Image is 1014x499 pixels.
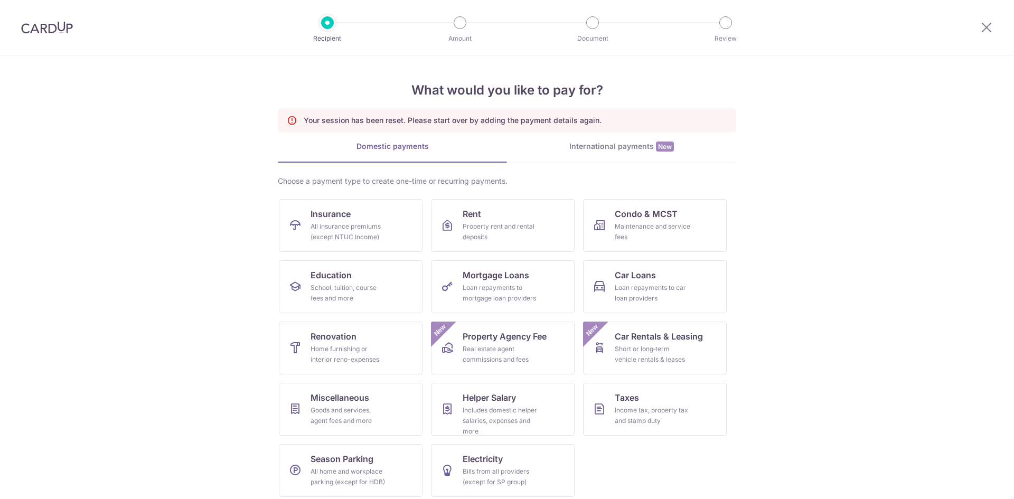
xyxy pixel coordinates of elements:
span: New [656,142,674,152]
a: Car LoansLoan repayments to car loan providers [583,260,727,313]
div: All home and workplace parking (except for HDB) [311,466,387,487]
div: All insurance premiums (except NTUC Income) [311,221,387,242]
a: RenovationHome furnishing or interior reno-expenses [279,322,422,374]
div: Real estate agent commissions and fees [463,344,539,365]
div: Bills from all providers (except for SP group) [463,466,539,487]
img: CardUp [21,21,73,34]
div: Property rent and rental deposits [463,221,539,242]
a: Property Agency FeeReal estate agent commissions and feesNew [431,322,575,374]
a: Season ParkingAll home and workplace parking (except for HDB) [279,444,422,497]
a: Condo & MCSTMaintenance and service fees [583,199,727,252]
span: New [431,322,449,339]
p: Review [687,33,765,44]
a: TaxesIncome tax, property tax and stamp duty [583,383,727,436]
span: Property Agency Fee [463,330,547,343]
a: EducationSchool, tuition, course fees and more [279,260,422,313]
a: MiscellaneousGoods and services, agent fees and more [279,383,422,436]
p: Your session has been reset. Please start over by adding the payment details again. [304,115,602,126]
div: Goods and services, agent fees and more [311,405,387,426]
div: Maintenance and service fees [615,221,691,242]
div: Loan repayments to mortgage loan providers [463,283,539,304]
span: Education [311,269,352,281]
span: Car Rentals & Leasing [615,330,703,343]
span: Insurance [311,208,351,220]
div: Home furnishing or interior reno-expenses [311,344,387,365]
div: Choose a payment type to create one-time or recurring payments. [278,176,736,186]
a: ElectricityBills from all providers (except for SP group) [431,444,575,497]
a: Helper SalaryIncludes domestic helper salaries, expenses and more [431,383,575,436]
iframe: Opens a widget where you can find more information [946,467,1003,494]
p: Amount [421,33,499,44]
span: New [584,322,601,339]
h4: What would you like to pay for? [278,81,736,100]
span: Car Loans [615,269,656,281]
a: Car Rentals & LeasingShort or long‑term vehicle rentals & leasesNew [583,322,727,374]
span: Condo & MCST [615,208,678,220]
div: Income tax, property tax and stamp duty [615,405,691,426]
a: RentProperty rent and rental deposits [431,199,575,252]
p: Document [553,33,632,44]
span: Helper Salary [463,391,516,404]
a: Mortgage LoansLoan repayments to mortgage loan providers [431,260,575,313]
a: InsuranceAll insurance premiums (except NTUC Income) [279,199,422,252]
span: Miscellaneous [311,391,369,404]
div: International payments [507,141,736,152]
span: Electricity [463,453,503,465]
span: Rent [463,208,481,220]
span: Taxes [615,391,639,404]
div: Short or long‑term vehicle rentals & leases [615,344,691,365]
div: Includes domestic helper salaries, expenses and more [463,405,539,437]
div: Domestic payments [278,141,507,152]
p: Recipient [288,33,367,44]
div: Loan repayments to car loan providers [615,283,691,304]
span: Mortgage Loans [463,269,529,281]
span: Renovation [311,330,356,343]
div: School, tuition, course fees and more [311,283,387,304]
span: Season Parking [311,453,373,465]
